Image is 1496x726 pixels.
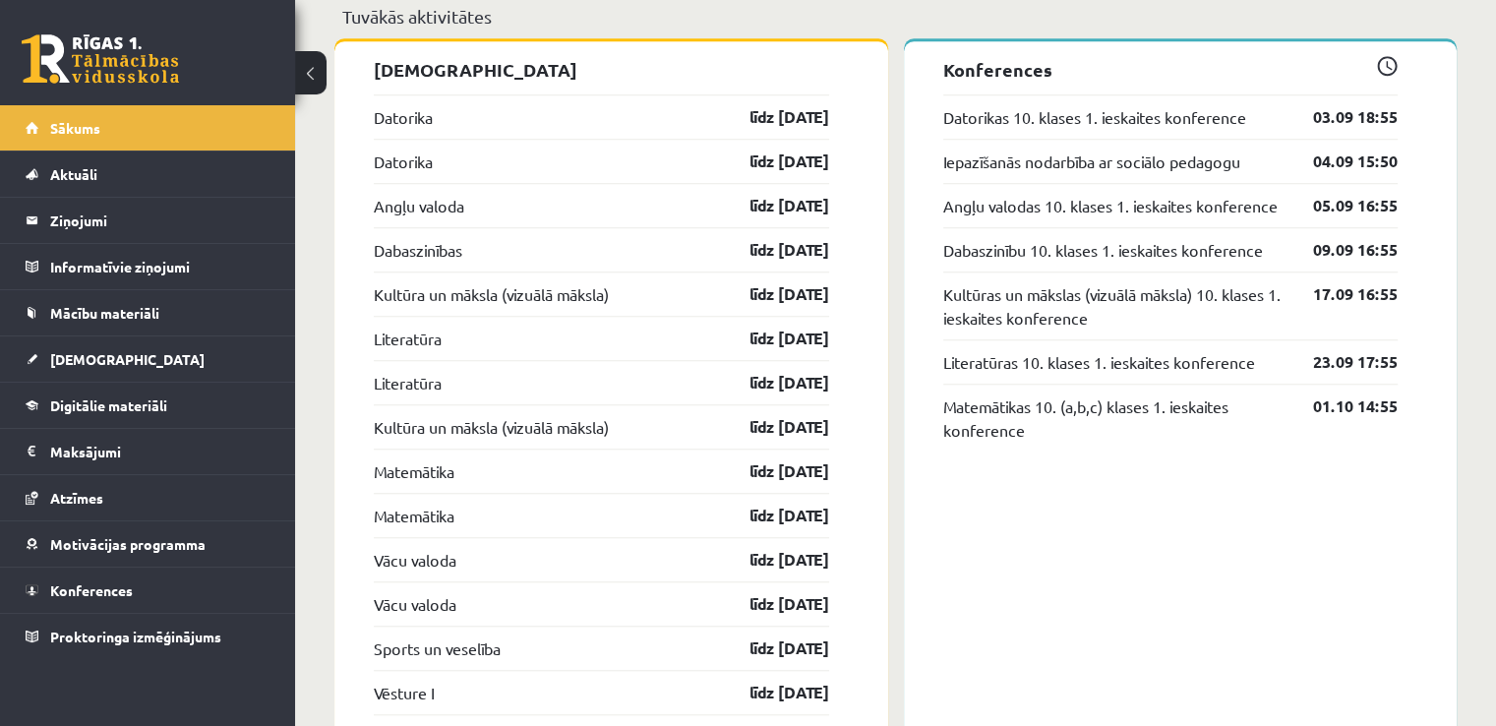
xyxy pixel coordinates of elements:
[1284,350,1398,374] a: 23.09 17:55
[715,327,829,350] a: līdz [DATE]
[26,151,270,197] a: Aktuāli
[1284,394,1398,418] a: 01.10 14:55
[26,429,270,474] a: Maksājumi
[943,394,1285,442] a: Matemātikas 10. (a,b,c) klases 1. ieskaites konference
[26,290,270,335] a: Mācību materiāli
[715,459,829,483] a: līdz [DATE]
[374,327,442,350] a: Literatūra
[374,504,454,527] a: Matemātika
[1284,282,1398,306] a: 17.09 16:55
[26,521,270,567] a: Motivācijas programma
[943,194,1278,217] a: Angļu valodas 10. klases 1. ieskaites konference
[374,282,609,306] a: Kultūra un māksla (vizuālā māksla)
[943,105,1246,129] a: Datorikas 10. klases 1. ieskaites konference
[1284,194,1398,217] a: 05.09 16:55
[715,238,829,262] a: līdz [DATE]
[1284,105,1398,129] a: 03.09 18:55
[943,350,1255,374] a: Literatūras 10. klases 1. ieskaites konference
[26,475,270,520] a: Atzīmes
[374,150,433,173] a: Datorika
[374,194,464,217] a: Angļu valoda
[50,198,270,243] legend: Ziņojumi
[26,198,270,243] a: Ziņojumi
[50,244,270,289] legend: Informatīvie ziņojumi
[26,244,270,289] a: Informatīvie ziņojumi
[374,105,433,129] a: Datorika
[374,56,829,83] p: [DEMOGRAPHIC_DATA]
[1284,238,1398,262] a: 09.09 16:55
[715,636,829,660] a: līdz [DATE]
[374,371,442,394] a: Literatūra
[26,383,270,428] a: Digitālie materiāli
[715,504,829,527] a: līdz [DATE]
[50,350,205,368] span: [DEMOGRAPHIC_DATA]
[374,592,456,616] a: Vācu valoda
[943,282,1285,330] a: Kultūras un mākslas (vizuālā māksla) 10. klases 1. ieskaites konference
[943,238,1263,262] a: Dabaszinību 10. klases 1. ieskaites konference
[50,429,270,474] legend: Maksājumi
[50,396,167,414] span: Digitālie materiāli
[943,150,1240,173] a: Iepazīšanās nodarbība ar sociālo pedagogu
[715,105,829,129] a: līdz [DATE]
[374,238,462,262] a: Dabaszinības
[715,681,829,704] a: līdz [DATE]
[374,548,456,572] a: Vācu valoda
[715,282,829,306] a: līdz [DATE]
[50,628,221,645] span: Proktoringa izmēģinājums
[374,415,609,439] a: Kultūra un māksla (vizuālā māksla)
[50,304,159,322] span: Mācību materiāli
[26,568,270,613] a: Konferences
[50,165,97,183] span: Aktuāli
[715,150,829,173] a: līdz [DATE]
[374,681,434,704] a: Vēsture I
[26,614,270,659] a: Proktoringa izmēģinājums
[26,105,270,151] a: Sākums
[374,459,454,483] a: Matemātika
[715,548,829,572] a: līdz [DATE]
[715,592,829,616] a: līdz [DATE]
[50,489,103,507] span: Atzīmes
[26,336,270,382] a: [DEMOGRAPHIC_DATA]
[22,34,179,84] a: Rīgas 1. Tālmācības vidusskola
[374,636,501,660] a: Sports un veselība
[1284,150,1398,173] a: 04.09 15:50
[50,581,133,599] span: Konferences
[943,56,1399,83] p: Konferences
[50,535,206,553] span: Motivācijas programma
[342,3,1449,30] p: Tuvākās aktivitātes
[715,415,829,439] a: līdz [DATE]
[715,371,829,394] a: līdz [DATE]
[50,119,100,137] span: Sākums
[715,194,829,217] a: līdz [DATE]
